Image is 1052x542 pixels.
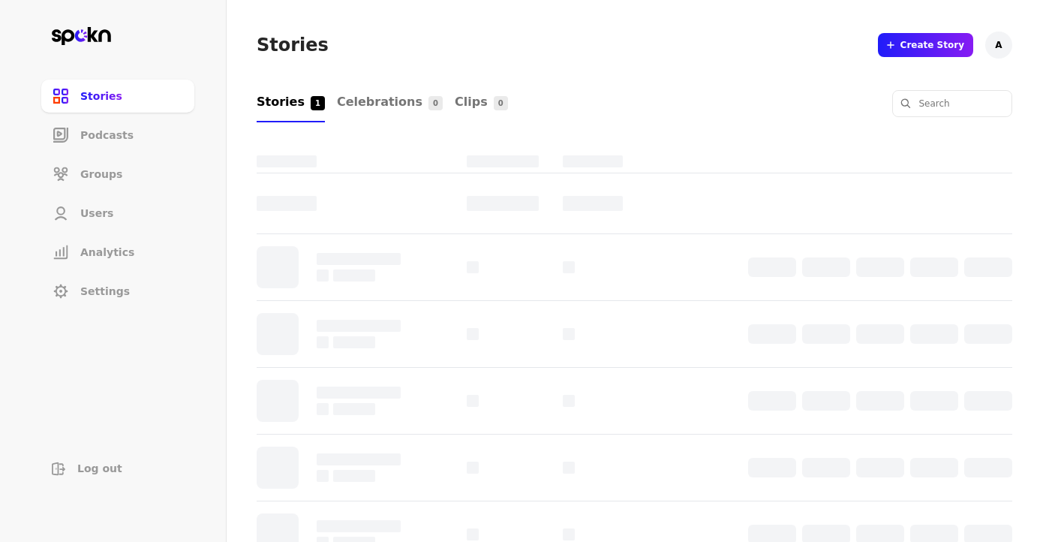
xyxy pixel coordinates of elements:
[257,33,329,57] h1: Stories
[337,83,443,122] a: Celebrations0
[337,95,422,109] span: Celebrations
[80,89,122,104] span: Stories
[918,98,1004,110] input: Search
[428,96,443,110] span: 0
[80,284,130,299] span: Settings
[40,78,196,114] a: Stories
[40,117,196,153] a: Podcasts
[455,83,508,122] a: Clips0
[878,33,973,57] a: Create Story
[80,167,122,182] span: Groups
[40,273,196,309] a: Settings
[311,96,325,110] span: 1
[80,206,113,221] span: Users
[985,32,1012,59] button: a
[995,39,1002,51] span: a
[40,455,196,482] button: Log out
[257,95,305,109] span: Stories
[455,95,488,109] span: Clips
[900,39,964,51] span: Create Story
[40,156,196,192] a: Groups
[80,245,134,260] span: Analytics
[494,96,508,110] span: 0
[40,195,196,231] a: Users
[257,83,325,122] a: Stories1
[77,461,122,476] span: Log out
[80,128,134,143] span: Podcasts
[40,234,196,270] a: Analytics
